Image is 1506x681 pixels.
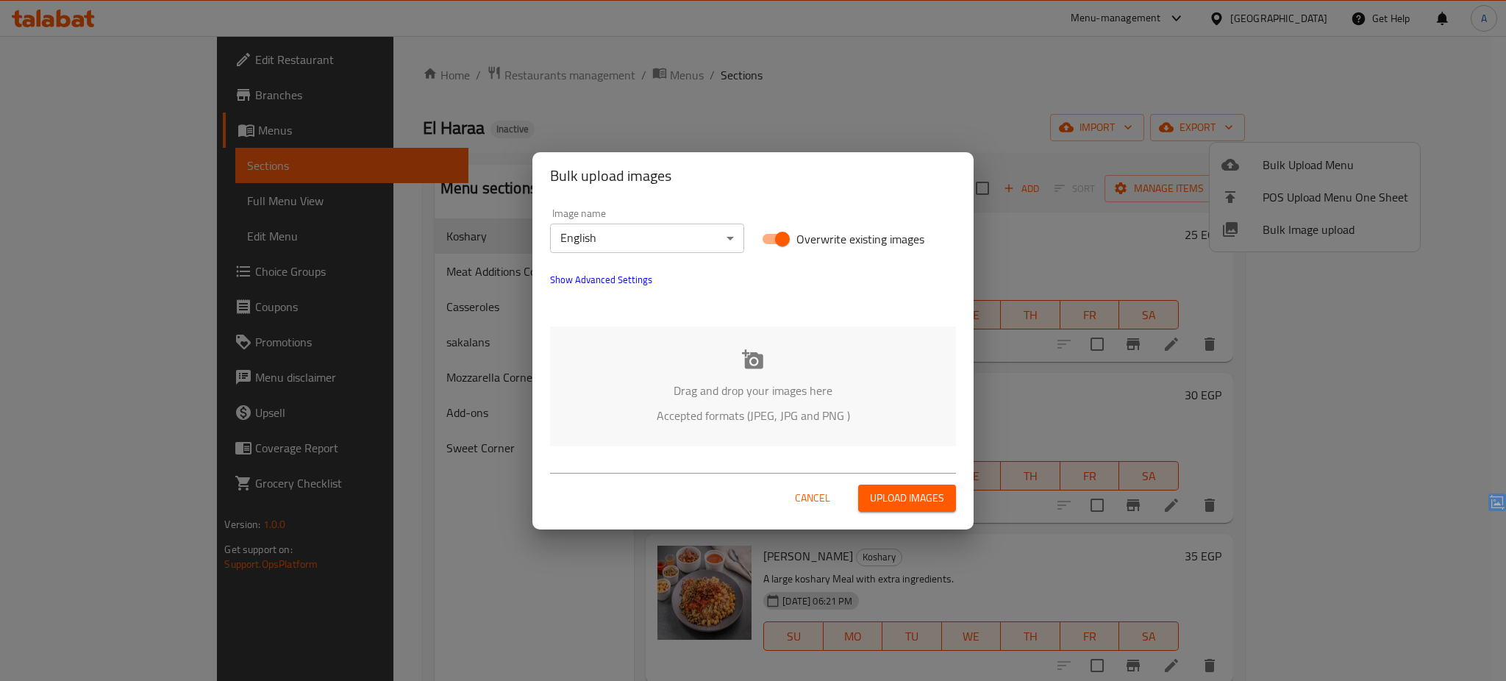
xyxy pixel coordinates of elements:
h2: Bulk upload images [550,164,956,188]
p: Drag and drop your images here [572,382,934,399]
span: Show Advanced Settings [550,271,652,288]
span: Overwrite existing images [796,230,924,248]
button: Upload images [858,485,956,512]
p: Accepted formats (JPEG, JPG and PNG ) [572,407,934,424]
span: Upload images [870,489,944,507]
div: English [550,224,744,253]
span: Cancel [795,489,830,507]
button: show more [541,262,661,297]
button: Cancel [789,485,836,512]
